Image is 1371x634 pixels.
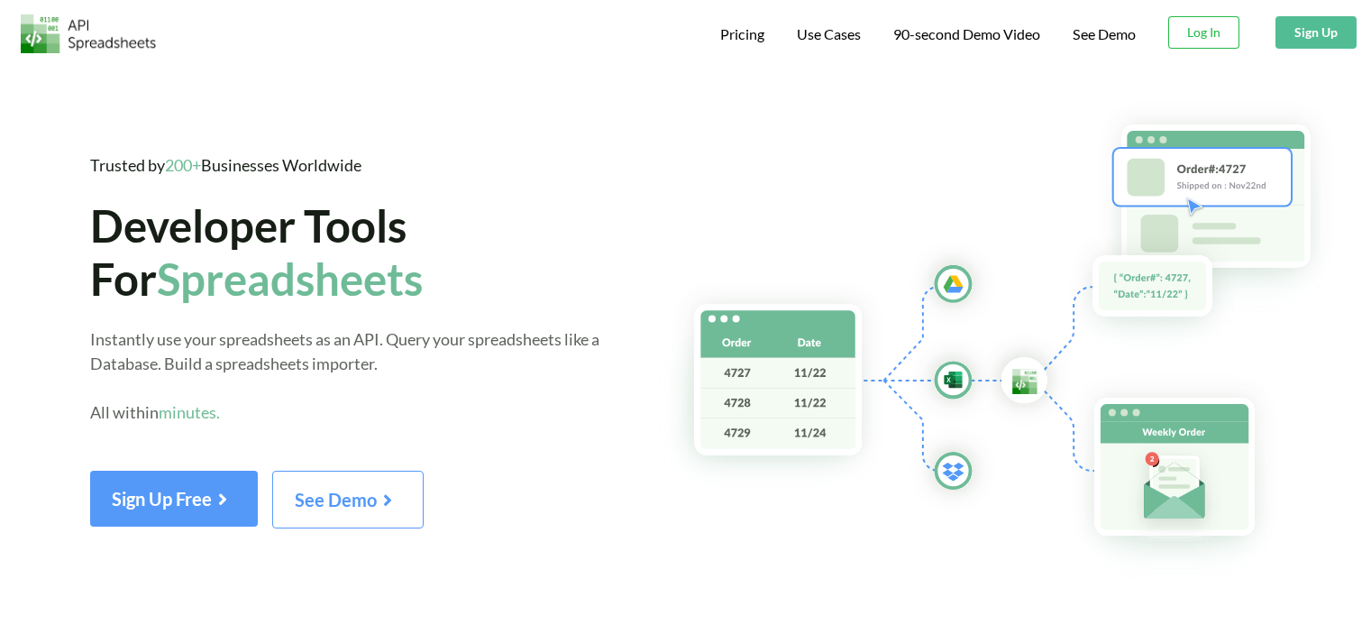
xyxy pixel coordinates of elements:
img: Hero Spreadsheet Flow [658,99,1371,580]
a: See Demo [1073,25,1136,44]
a: See Demo [272,495,424,510]
button: Sign Up [1275,16,1357,49]
img: Logo.png [21,14,156,53]
span: See Demo [295,489,401,510]
span: Instantly use your spreadsheets as an API. Query your spreadsheets like a Database. Build a sprea... [90,329,599,422]
button: See Demo [272,471,424,528]
span: Developer Tools For [90,198,423,305]
button: Sign Up Free [90,471,258,527]
span: Spreadsheets [157,252,423,305]
span: Sign Up Free [112,488,236,510]
button: Log In [1168,16,1239,49]
span: 90-second Demo Video [893,27,1040,41]
span: minutes. [159,402,220,422]
span: Trusted by Businesses Worldwide [90,155,361,175]
span: Pricing [720,25,764,42]
span: Use Cases [797,25,861,42]
span: 200+ [165,155,201,175]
